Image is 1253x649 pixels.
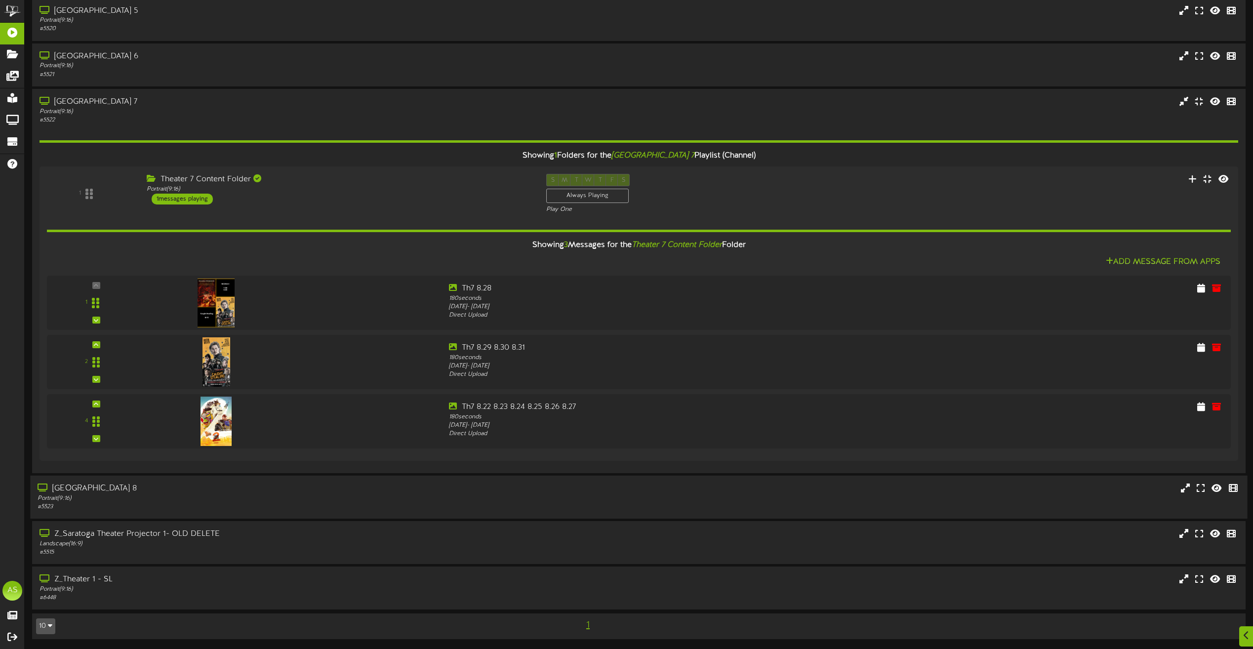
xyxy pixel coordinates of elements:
div: [GEOGRAPHIC_DATA] 6 [40,51,530,62]
div: Theater 7 Content Folder [147,174,531,185]
div: [DATE] - [DATE] [449,362,928,370]
div: # 5522 [40,116,530,124]
div: Direct Upload [449,370,928,379]
div: Showing Messages for the Folder [40,235,1238,256]
div: Th7 8.29 8.30 8.31 [449,342,928,354]
div: Z_Saratoga Theater Projector 1- OLD DELETE [40,528,530,540]
div: # 5515 [40,548,530,557]
div: # 5520 [40,25,530,33]
span: 3 [564,241,568,249]
div: Th7 8.22 8.23 8.24 8.25 8.26 8.27 [449,402,928,413]
i: Theater 7 Content Folder [632,241,722,249]
div: [GEOGRAPHIC_DATA] 5 [40,5,530,17]
div: Portrait ( 9:16 ) [40,108,530,116]
div: # 6448 [40,594,530,602]
div: Direct Upload [449,430,928,438]
div: Play One [546,205,831,214]
div: 180 seconds [449,294,928,303]
img: 66814e0f-ad0e-4cc3-9f0e-3744260121be.jpg [201,397,232,446]
div: Portrait ( 9:16 ) [40,62,530,70]
img: d7001410-2d74-4a64-8a5f-861d1cd82e8a.jpg [198,278,235,327]
div: # 5523 [38,503,530,511]
div: AS [2,581,22,601]
div: Showing Folders for the Playlist (Channel) [32,145,1246,166]
button: 10 [36,618,55,634]
div: [GEOGRAPHIC_DATA] 8 [38,483,530,494]
img: 953c6b78-2ce5-4e09-b66c-2c31d76a2fef.jpg [202,337,230,387]
span: 1 [584,620,592,631]
div: 180 seconds [449,354,928,362]
div: [DATE] - [DATE] [449,303,928,311]
div: Portrait ( 9:16 ) [40,16,530,25]
button: Add Message From Apps [1103,256,1223,268]
div: 180 seconds [449,413,928,421]
div: Portrait ( 9:16 ) [147,185,531,194]
div: Th7 8.28 [449,283,928,294]
div: Direct Upload [449,311,928,320]
div: Portrait ( 9:16 ) [40,585,530,594]
div: Landscape ( 16:9 ) [40,540,530,548]
span: 1 [554,151,557,160]
div: [GEOGRAPHIC_DATA] 7 [40,96,530,108]
div: 1 messages playing [152,194,213,204]
div: # 5521 [40,71,530,79]
div: Z_Theater 1 - SL [40,574,530,585]
div: Always Playing [546,189,629,203]
div: [DATE] - [DATE] [449,421,928,430]
i: [GEOGRAPHIC_DATA] 7 [611,151,694,160]
div: Portrait ( 9:16 ) [38,494,530,503]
